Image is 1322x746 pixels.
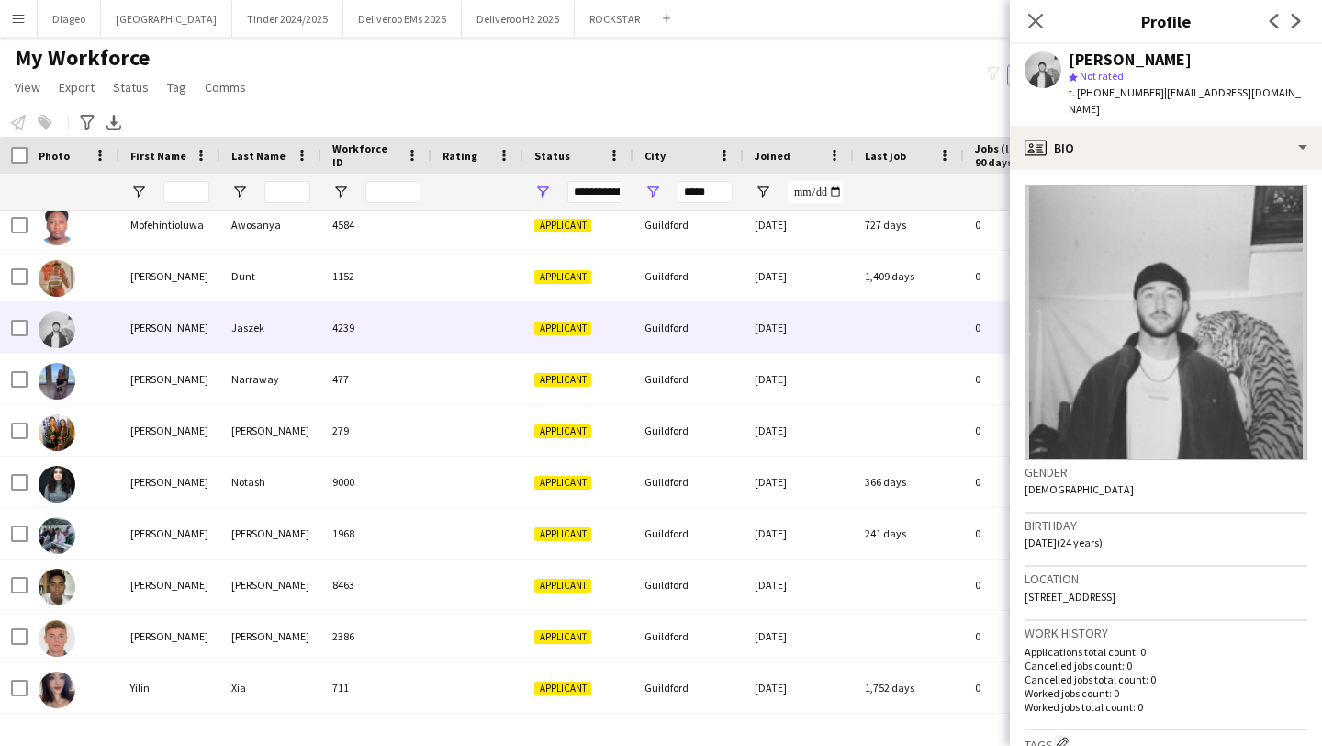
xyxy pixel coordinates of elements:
[633,199,744,250] div: Guildford
[1025,673,1307,686] p: Cancelled jobs total count: 0
[534,682,591,695] span: Applicant
[534,373,591,387] span: Applicant
[854,508,964,559] div: 241 days
[163,181,209,203] input: First Name Filter Input
[744,508,854,559] div: [DATE]
[744,405,854,456] div: [DATE]
[1080,69,1124,83] span: Not rated
[332,141,398,169] span: Workforce ID
[119,199,220,250] div: Mofehintioluwa
[119,611,220,661] div: [PERSON_NAME]
[321,611,431,661] div: 2386
[130,149,186,163] span: First Name
[633,354,744,404] div: Guildford
[534,219,591,232] span: Applicant
[854,457,964,507] div: 366 days
[119,251,220,301] div: [PERSON_NAME]
[1025,536,1103,549] span: [DATE] (24 years)
[1069,51,1192,68] div: [PERSON_NAME]
[39,672,75,708] img: Yilin Xia
[39,414,75,451] img: Sophie Figueiredo
[39,209,75,245] img: Mofehintioluwa Awosanya
[744,611,854,661] div: [DATE]
[205,79,246,96] span: Comms
[39,363,75,400] img: Sasha Narraway
[633,662,744,713] div: Guildford
[1025,659,1307,673] p: Cancelled jobs count: 0
[51,75,102,99] a: Export
[534,322,591,335] span: Applicant
[443,149,477,163] span: Rating
[220,302,321,353] div: Jaszek
[220,199,321,250] div: Awosanya
[119,559,220,610] div: [PERSON_NAME]
[1025,645,1307,659] p: Applications total count: 0
[755,184,771,200] button: Open Filter Menu
[321,354,431,404] div: 477
[39,620,75,657] img: William Barraclough
[633,251,744,301] div: Guildford
[130,184,147,200] button: Open Filter Menu
[321,199,431,250] div: 4584
[964,508,1083,559] div: 0
[1025,686,1307,700] p: Worked jobs count: 0
[321,508,431,559] div: 1968
[321,251,431,301] div: 1152
[15,44,150,72] span: My Workforce
[744,662,854,713] div: [DATE]
[534,579,591,593] span: Applicant
[964,457,1083,507] div: 0
[119,405,220,456] div: [PERSON_NAME]
[633,611,744,661] div: Guildford
[575,1,655,37] button: ROCKSTAR
[220,611,321,661] div: [PERSON_NAME]
[1025,482,1134,496] span: [DEMOGRAPHIC_DATA]
[321,302,431,353] div: 4239
[854,662,964,713] div: 1,752 days
[1025,464,1307,480] h3: Gender
[462,1,575,37] button: Deliveroo H2 2025
[232,1,343,37] button: Tinder 2024/2025
[1025,700,1307,714] p: Worked jobs total count: 0
[1069,85,1164,99] span: t. [PHONE_NUMBER]
[744,251,854,301] div: [DATE]
[964,199,1083,250] div: 0
[788,181,843,203] input: Joined Filter Input
[633,559,744,610] div: Guildford
[103,111,125,133] app-action-btn: Export XLSX
[160,75,194,99] a: Tag
[119,354,220,404] div: [PERSON_NAME]
[644,184,661,200] button: Open Filter Menu
[231,184,248,200] button: Open Filter Menu
[534,424,591,438] span: Applicant
[321,662,431,713] div: 711
[964,405,1083,456] div: 0
[220,405,321,456] div: [PERSON_NAME]
[744,199,854,250] div: [DATE]
[119,508,220,559] div: [PERSON_NAME]
[39,466,75,503] img: Tara Notash
[15,79,40,96] span: View
[101,1,232,37] button: [GEOGRAPHIC_DATA]
[633,302,744,353] div: Guildford
[534,476,591,490] span: Applicant
[964,302,1083,353] div: 0
[106,75,156,99] a: Status
[220,508,321,559] div: [PERSON_NAME]
[1010,126,1322,170] div: Bio
[39,260,75,297] img: Natasha Dunt
[321,457,431,507] div: 9000
[119,457,220,507] div: [PERSON_NAME]
[231,149,286,163] span: Last Name
[39,149,70,163] span: Photo
[365,181,420,203] input: Workforce ID Filter Input
[220,559,321,610] div: [PERSON_NAME]
[744,457,854,507] div: [DATE]
[197,75,253,99] a: Comms
[854,251,964,301] div: 1,409 days
[534,149,570,163] span: Status
[321,559,431,610] div: 8463
[220,662,321,713] div: Xia
[1010,9,1322,33] h3: Profile
[964,611,1083,661] div: 0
